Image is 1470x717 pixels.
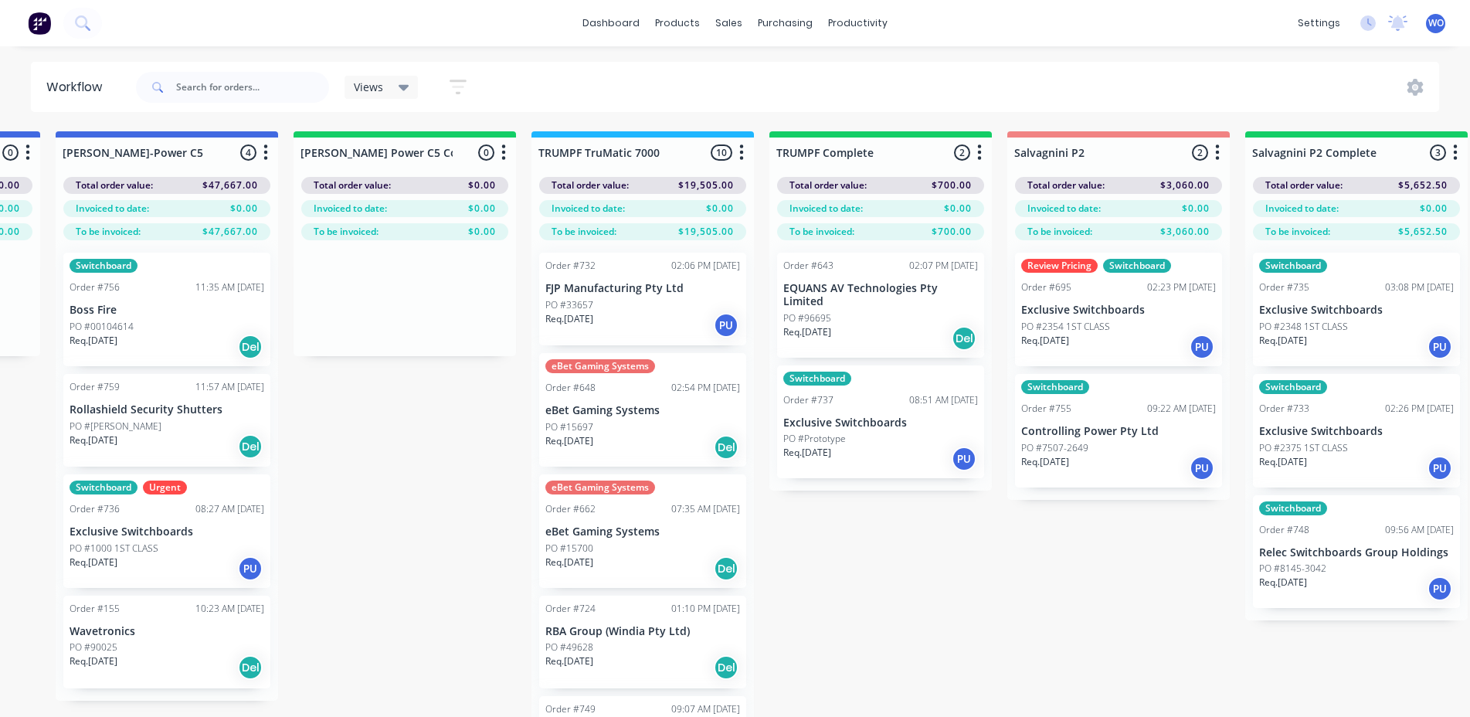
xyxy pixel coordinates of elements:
[909,259,978,273] div: 02:07 PM [DATE]
[783,432,846,446] p: PO #Prototype
[1021,441,1088,455] p: PO #7507-2649
[1259,562,1326,576] p: PO #8145-3042
[70,654,117,668] p: Req. [DATE]
[1259,425,1454,438] p: Exclusive Switchboards
[783,446,831,460] p: Req. [DATE]
[238,335,263,359] div: Del
[1265,178,1343,192] span: Total order value:
[70,403,264,416] p: Rollashield Security Shutters
[202,178,258,192] span: $47,667.00
[714,435,738,460] div: Del
[1259,576,1307,590] p: Req. [DATE]
[545,381,596,395] div: Order #648
[1027,202,1101,216] span: Invoiced to date:
[1190,335,1214,359] div: PU
[1265,202,1339,216] span: Invoiced to date:
[230,202,258,216] span: $0.00
[539,253,746,345] div: Order #73202:06 PM [DATE]FJP Manufacturing Pty LtdPO #33657Req.[DATE]PU
[1398,178,1448,192] span: $5,652.50
[468,178,496,192] span: $0.00
[1021,304,1216,317] p: Exclusive Switchboards
[545,525,740,539] p: eBet Gaming Systems
[202,225,258,239] span: $47,667.00
[1182,202,1210,216] span: $0.00
[1021,334,1069,348] p: Req. [DATE]
[314,178,391,192] span: Total order value:
[932,178,972,192] span: $700.00
[76,202,149,216] span: Invoiced to date:
[1147,280,1216,294] div: 02:23 PM [DATE]
[70,481,137,494] div: Switchboard
[1428,335,1452,359] div: PU
[1259,259,1327,273] div: Switchboard
[678,225,734,239] span: $19,505.00
[143,481,187,494] div: Urgent
[671,381,740,395] div: 02:54 PM [DATE]
[1259,455,1307,469] p: Req. [DATE]
[195,502,264,516] div: 08:27 AM [DATE]
[70,556,117,569] p: Req. [DATE]
[671,602,740,616] div: 01:10 PM [DATE]
[314,225,379,239] span: To be invoiced:
[1160,225,1210,239] span: $3,060.00
[1253,374,1460,488] div: SwitchboardOrder #73302:26 PM [DATE]Exclusive SwitchboardsPO #2375 1ST CLASSReq.[DATE]PU
[70,259,137,273] div: Switchboard
[545,282,740,295] p: FJP Manufacturing Pty Ltd
[1428,16,1444,30] span: WO
[70,641,117,654] p: PO #90025
[70,525,264,539] p: Exclusive Switchboards
[1259,402,1309,416] div: Order #733
[238,434,263,459] div: Del
[777,365,984,479] div: SwitchboardOrder #73708:51 AM [DATE]Exclusive SwitchboardsPO #PrototypeReq.[DATE]PU
[545,625,740,638] p: RBA Group (Windia Pty Ltd)
[1259,320,1348,334] p: PO #2348 1ST CLASS
[539,353,746,467] div: eBet Gaming SystemsOrder #64802:54 PM [DATE]eBet Gaming SystemsPO #15697Req.[DATE]Del
[545,359,655,373] div: eBet Gaming Systems
[176,72,329,103] input: Search for orders...
[70,334,117,348] p: Req. [DATE]
[1021,259,1098,273] div: Review Pricing
[545,404,740,417] p: eBet Gaming Systems
[545,641,593,654] p: PO #49628
[1147,402,1216,416] div: 09:22 AM [DATE]
[552,225,616,239] span: To be invoiced:
[1021,402,1071,416] div: Order #755
[545,556,593,569] p: Req. [DATE]
[70,502,120,516] div: Order #736
[468,202,496,216] span: $0.00
[909,393,978,407] div: 08:51 AM [DATE]
[575,12,647,35] a: dashboard
[1385,280,1454,294] div: 03:08 PM [DATE]
[1253,253,1460,366] div: SwitchboardOrder #73503:08 PM [DATE]Exclusive SwitchboardsPO #2348 1ST CLASSReq.[DATE]PU
[1259,523,1309,537] div: Order #748
[1428,576,1452,601] div: PU
[46,78,110,97] div: Workflow
[783,282,978,308] p: EQUANS AV Technologies Pty Limited
[70,420,161,433] p: PO #[PERSON_NAME]
[952,447,976,471] div: PU
[545,434,593,448] p: Req. [DATE]
[714,313,738,338] div: PU
[714,556,738,581] div: Del
[783,311,831,325] p: PO #96695
[1259,304,1454,317] p: Exclusive Switchboards
[195,380,264,394] div: 11:57 AM [DATE]
[671,702,740,716] div: 09:07 AM [DATE]
[1021,455,1069,469] p: Req. [DATE]
[1265,225,1330,239] span: To be invoiced:
[552,178,629,192] span: Total order value:
[1420,202,1448,216] span: $0.00
[238,655,263,680] div: Del
[539,596,746,688] div: Order #72401:10 PM [DATE]RBA Group (Windia Pty Ltd)PO #49628Req.[DATE]Del
[70,380,120,394] div: Order #759
[1259,280,1309,294] div: Order #735
[545,542,593,556] p: PO #15700
[783,259,833,273] div: Order #643
[70,602,120,616] div: Order #155
[671,259,740,273] div: 02:06 PM [DATE]
[1021,425,1216,438] p: Controlling Power Pty Ltd
[1021,380,1089,394] div: Switchboard
[1160,178,1210,192] span: $3,060.00
[28,12,51,35] img: Factory
[70,280,120,294] div: Order #756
